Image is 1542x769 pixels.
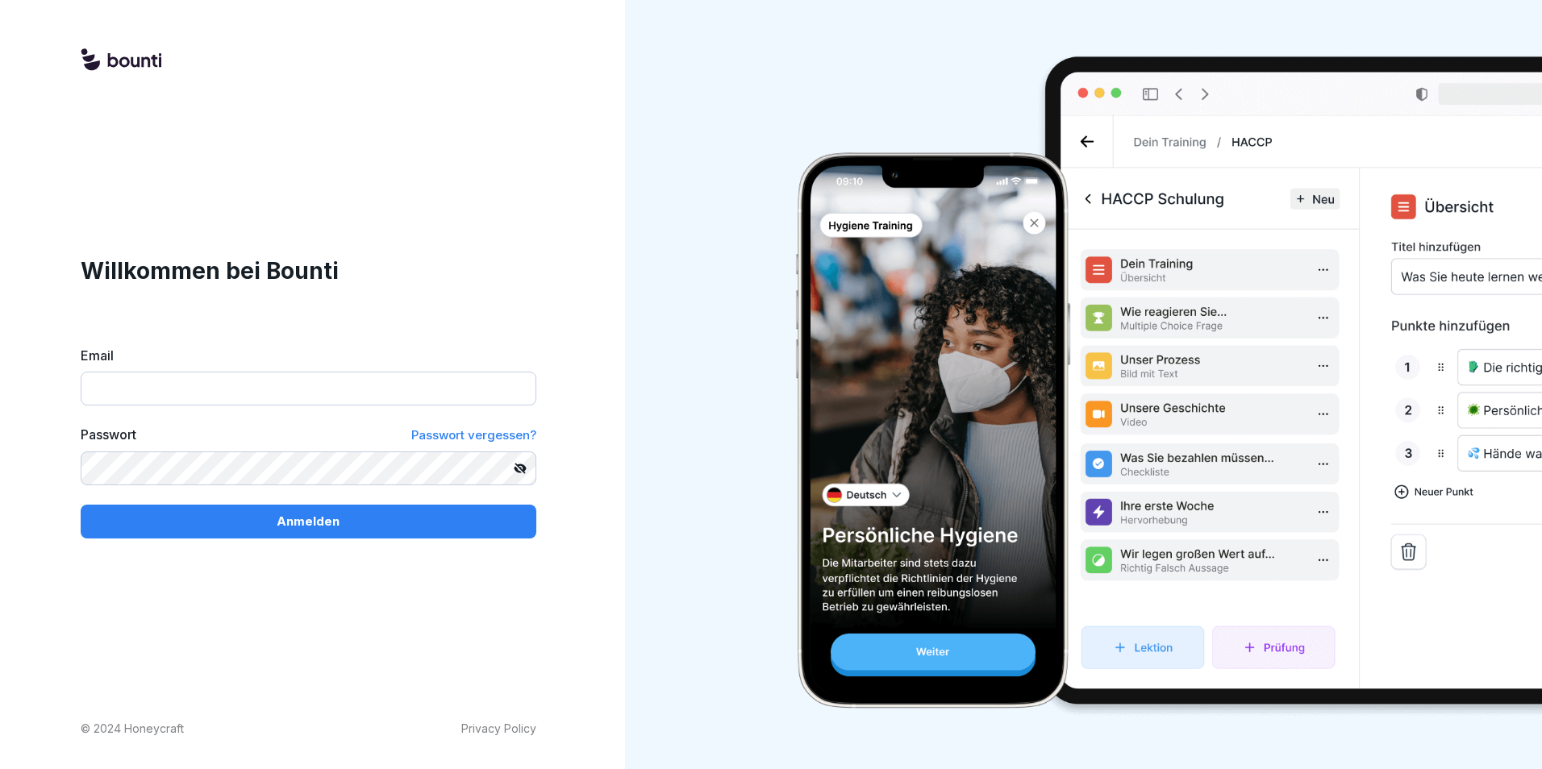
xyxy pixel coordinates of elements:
[81,505,536,538] button: Anmelden
[277,513,340,530] p: Anmelden
[411,425,536,445] a: Passwort vergessen?
[461,720,536,737] a: Privacy Policy
[81,346,536,365] label: Email
[81,48,161,73] img: logo.svg
[81,425,136,445] label: Passwort
[81,720,184,737] p: © 2024 Honeycraft
[81,254,536,288] h1: Willkommen bei Bounti
[411,427,536,443] span: Passwort vergessen?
